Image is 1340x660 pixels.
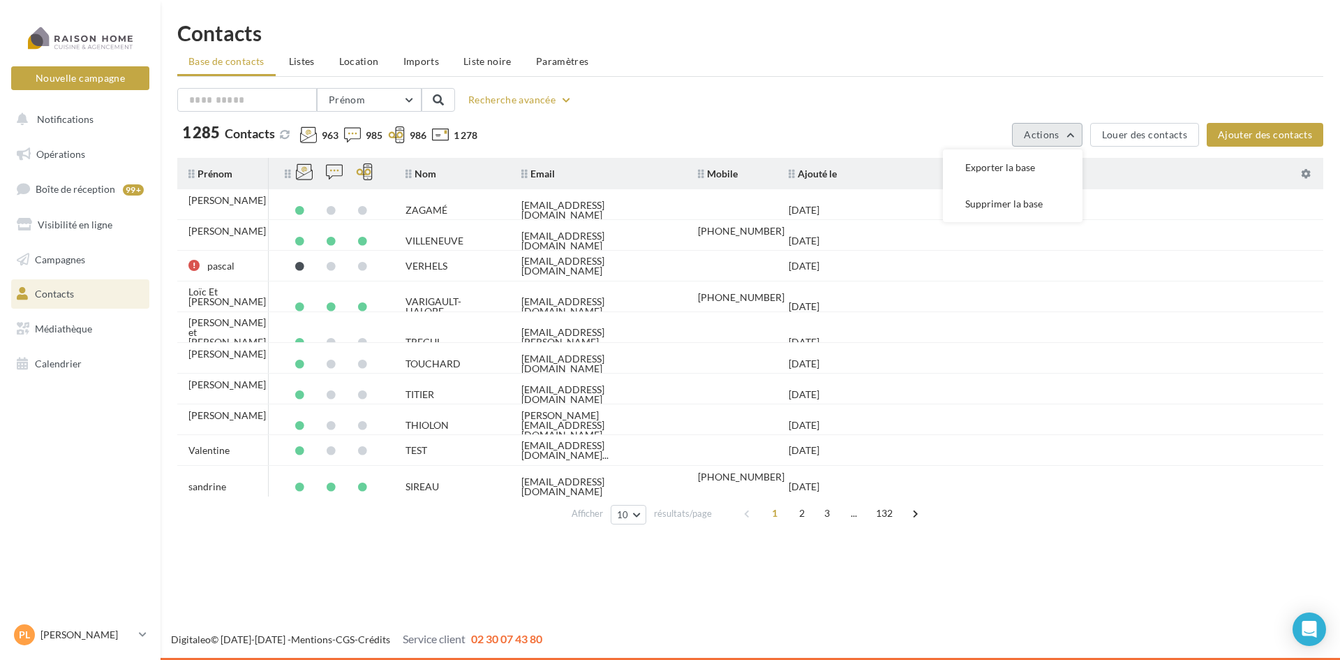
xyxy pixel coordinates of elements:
span: 10 [617,509,629,520]
div: [DATE] [789,482,819,492]
a: Campagnes [8,245,152,274]
a: Digitaleo [171,633,211,645]
span: Notifications [37,113,94,125]
a: Crédits [358,633,390,645]
span: Visibilité en ligne [38,219,112,230]
div: [DATE] [789,359,819,369]
div: pascal [207,261,234,271]
div: TRECUL [405,337,442,347]
div: [PERSON_NAME] [188,380,266,390]
div: VARIGAULT-HALOPE [405,297,499,316]
button: Prénom [317,88,422,112]
button: Louer des contacts [1090,123,1199,147]
div: [EMAIL_ADDRESS][DOMAIN_NAME] [521,297,676,316]
div: [PERSON_NAME] [188,349,266,359]
div: TEST [405,446,427,455]
span: 3 [816,502,838,525]
div: [EMAIL_ADDRESS][DOMAIN_NAME] [521,256,676,276]
span: Prénom [329,94,365,105]
div: [EMAIL_ADDRESS][DOMAIN_NAME] [521,200,676,220]
button: Recherche avancée [463,91,578,108]
div: Loïc Et [PERSON_NAME] [188,287,266,307]
div: [EMAIL_ADDRESS][DOMAIN_NAME] [521,385,676,404]
button: Ajouter des contacts [1207,123,1323,147]
a: Boîte de réception99+ [8,174,152,204]
span: ... [843,502,865,525]
div: SIREAU [405,482,439,492]
span: Ajouté le [789,168,837,179]
div: [DATE] [789,390,819,399]
button: 10 [611,505,646,525]
div: THIOLON [405,420,449,430]
div: [DATE] [789,446,819,455]
div: Open Intercom Messenger [1293,613,1326,646]
div: [DATE] [789,302,819,311]
div: 99+ [123,184,144,196]
span: 2 [791,502,813,525]
button: Actions [1012,123,1082,147]
a: Contacts [8,279,152,309]
span: Email [521,168,555,179]
div: [PERSON_NAME] et [PERSON_NAME] [188,318,266,347]
a: Mentions [291,633,332,645]
span: Actions [1024,129,1059,140]
span: Boîte de réception [36,183,115,195]
span: Médiathèque [35,323,92,335]
a: Visibilité en ligne [8,210,152,240]
span: Opérations [36,148,85,160]
div: [DATE] [789,205,819,215]
button: Nouvelle campagne [11,66,149,90]
div: sandrine [188,482,226,492]
span: Contacts [35,288,74,300]
span: Paramètres [536,55,589,67]
div: [PHONE_NUMBER] [698,293,784,302]
a: PL [PERSON_NAME] [11,622,149,648]
a: Calendrier [8,349,152,379]
div: [DATE] [789,337,819,347]
span: Calendrier [35,358,82,369]
p: [PERSON_NAME] [40,628,133,642]
span: Service client [403,632,466,645]
button: Notifications [8,105,147,134]
span: 986 [410,129,426,142]
span: Nom [405,168,436,179]
div: [DATE] [789,261,819,271]
span: Liste noire [463,55,512,67]
span: Prénom [188,168,232,179]
span: Campagnes [35,253,85,265]
span: [EMAIL_ADDRESS][DOMAIN_NAME]... [521,441,676,460]
span: 1 278 [454,129,477,142]
span: Contacts [225,126,275,141]
div: [PERSON_NAME] [188,411,266,420]
span: © [DATE]-[DATE] - - - [171,633,542,645]
div: [DATE] [789,420,819,430]
div: TITIER [405,390,434,399]
a: Médiathèque [8,314,152,344]
span: Mobile [698,168,738,179]
span: 132 [870,502,899,525]
h1: Contacts [177,22,1323,43]
span: résultats/page [654,507,712,520]
span: Location [339,55,379,67]
span: 985 [366,129,382,142]
div: [EMAIL_ADDRESS][DOMAIN_NAME] [521,477,676,497]
div: [PHONE_NUMBER] [698,226,784,236]
div: [PERSON_NAME] [188,226,266,236]
div: VERHELS [405,261,447,271]
span: 1 [764,502,786,525]
a: CGS [336,633,355,645]
a: Opérations [8,140,152,169]
button: Supprimer la base [943,186,1082,222]
div: [EMAIL_ADDRESS][DOMAIN_NAME] [521,354,676,374]
div: [PHONE_NUMBER] [698,472,784,482]
div: ZAGAMÉ [405,205,447,215]
div: [EMAIL_ADDRESS][PERSON_NAME][DOMAIN_NAME] [521,328,676,357]
div: [EMAIL_ADDRESS][DOMAIN_NAME] [521,231,676,251]
div: [PERSON_NAME][EMAIL_ADDRESS][DOMAIN_NAME] [521,411,676,440]
span: Afficher [572,507,603,520]
span: PL [19,628,30,642]
div: VILLENEUVE [405,236,463,246]
div: TOUCHARD [405,359,461,369]
span: Listes [289,55,315,67]
span: 1 285 [182,125,220,140]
